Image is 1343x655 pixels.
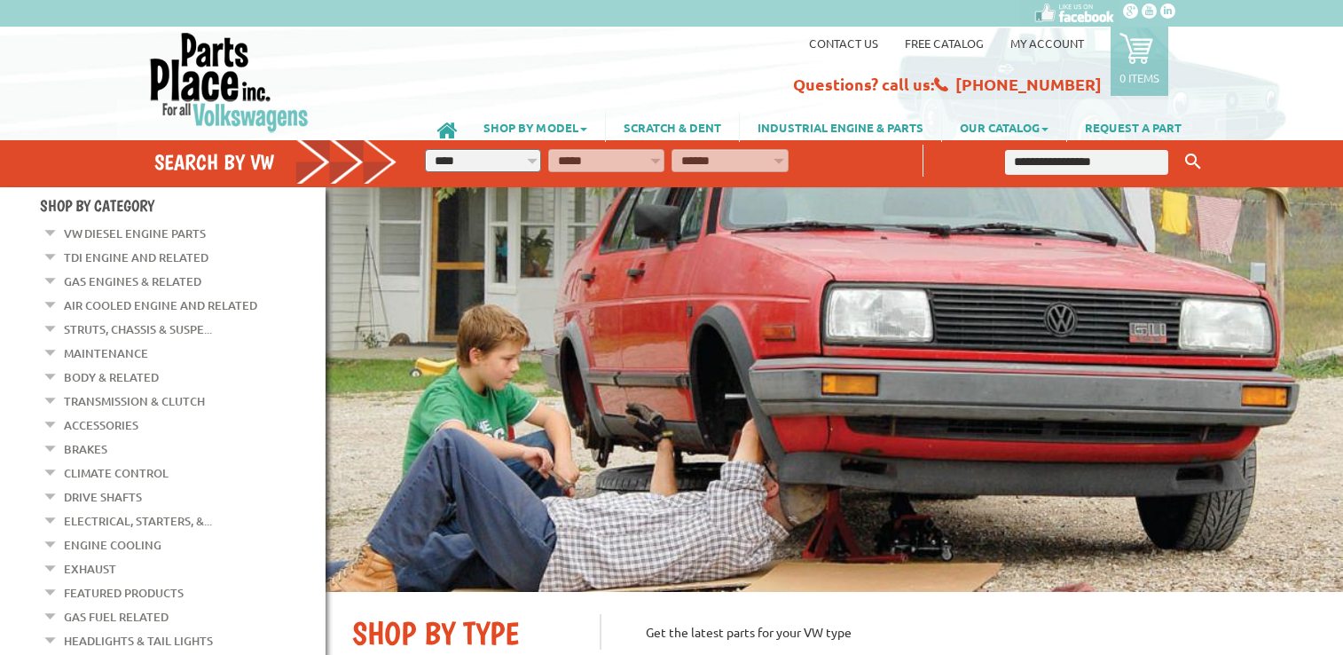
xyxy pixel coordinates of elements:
a: SHOP BY MODEL [466,112,605,142]
a: Gas Engines & Related [64,270,201,293]
a: Brakes [64,438,107,461]
a: Struts, Chassis & Suspe... [64,318,212,341]
a: Exhaust [64,557,116,580]
a: OUR CATALOG [942,112,1066,142]
h2: SHOP BY TYPE [352,614,573,652]
p: Get the latest parts for your VW type [600,614,1316,650]
a: Body & Related [64,366,159,389]
a: TDI Engine and Related [64,246,208,269]
a: INDUSTRIAL ENGINE & PARTS [740,112,941,142]
a: Transmission & Clutch [64,390,205,413]
button: Keyword Search [1180,147,1206,177]
img: First slide [900x500] [326,187,1343,592]
p: 0 items [1119,70,1159,85]
a: VW Diesel Engine Parts [64,222,206,245]
img: Parts Place Inc! [148,31,310,133]
a: Accessories [64,414,138,437]
h4: Search by VW [154,149,397,175]
h4: Shop By Category [40,196,326,215]
a: Free Catalog [905,36,984,51]
a: Drive Shafts [64,485,142,509]
a: SCRATCH & DENT [606,112,739,142]
a: Contact us [809,36,878,51]
a: Headlights & Tail Lights [64,629,213,652]
a: 0 items [1111,27,1168,96]
a: Climate Control [64,462,169,485]
a: Engine Cooling [64,533,161,556]
a: Maintenance [64,342,148,365]
a: Gas Fuel Related [64,605,169,628]
a: Electrical, Starters, &... [64,509,212,533]
a: Air Cooled Engine and Related [64,294,257,317]
a: Featured Products [64,581,184,604]
a: My Account [1010,36,1084,51]
a: REQUEST A PART [1067,112,1199,142]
